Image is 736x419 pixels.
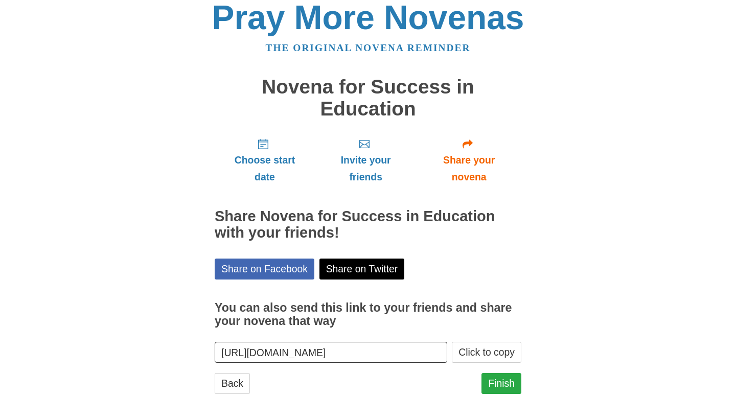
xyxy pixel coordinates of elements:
a: The original novena reminder [266,42,471,53]
button: Click to copy [452,342,521,363]
h1: Novena for Success in Education [215,76,521,120]
a: Choose start date [215,130,315,191]
span: Invite your friends [325,152,406,185]
h3: You can also send this link to your friends and share your novena that way [215,301,521,328]
a: Share your novena [417,130,521,191]
a: Back [215,373,250,394]
a: Share on Twitter [319,259,405,280]
a: Share on Facebook [215,259,314,280]
a: Invite your friends [315,130,417,191]
span: Choose start date [225,152,305,185]
a: Finish [481,373,521,394]
h2: Share Novena for Success in Education with your friends! [215,208,521,241]
span: Share your novena [427,152,511,185]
